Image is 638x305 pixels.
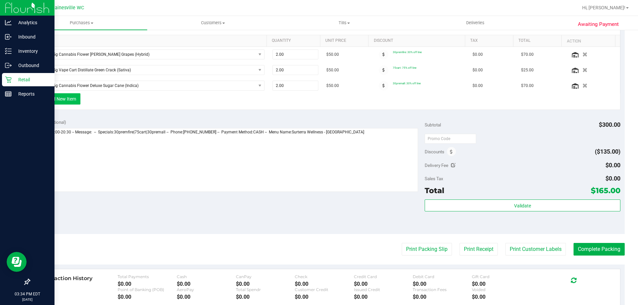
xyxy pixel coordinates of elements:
[472,281,531,287] div: $0.00
[273,50,318,59] input: 2.00
[605,162,620,169] span: $0.00
[118,294,177,300] div: $0.00
[402,243,452,256] button: Print Packing Slip
[12,76,52,84] p: Retail
[5,76,12,83] inline-svg: Retail
[5,91,12,97] inline-svg: Reports
[472,294,531,300] div: $0.00
[413,287,472,292] div: Transaction Fees
[236,274,295,279] div: CanPay
[12,61,52,69] p: Outbound
[413,274,472,279] div: Debit Card
[295,287,354,292] div: Customer Credit
[505,243,566,256] button: Print Customer Labels
[118,287,177,292] div: Point of Banking (POB)
[12,19,52,27] p: Analytics
[521,67,534,73] span: $25.00
[39,38,264,43] a: SKU
[354,281,413,287] div: $0.00
[425,134,476,144] input: Promo Code
[39,50,256,59] span: FT 3.5g Cannabis Flower [PERSON_NAME] Grapes (Hybrid)
[39,93,80,105] button: + Add New Item
[3,291,52,297] p: 03:34 PM EDT
[393,50,422,54] span: 30premfire: 30% off line
[5,62,12,69] inline-svg: Outbound
[177,287,236,292] div: AeroPay
[326,51,339,58] span: $50.00
[473,51,483,58] span: $0.00
[16,16,147,30] a: Purchases
[514,203,531,208] span: Validate
[278,16,410,30] a: Tills
[354,287,413,292] div: Issued Credit
[591,186,620,195] span: $165.00
[5,48,12,54] inline-svg: Inventory
[413,281,472,287] div: $0.00
[295,281,354,287] div: $0.00
[39,65,256,75] span: FT 0.5g Vape Cart Distillate Green Crack (Sativa)
[393,66,416,69] span: 75cart: 75% off line
[425,146,444,158] span: Discounts
[410,16,541,30] a: Deliveries
[425,163,448,168] span: Delivery Fee
[16,20,147,26] span: Purchases
[578,21,619,28] span: Awaiting Payment
[457,20,493,26] span: Deliveries
[582,5,625,10] span: Hi, [PERSON_NAME]!
[473,67,483,73] span: $0.00
[472,287,531,292] div: Voided
[148,20,278,26] span: Customers
[425,199,620,211] button: Validate
[605,175,620,182] span: $0.00
[5,19,12,26] inline-svg: Analytics
[12,33,52,41] p: Inbound
[118,281,177,287] div: $0.00
[425,122,441,127] span: Subtotal
[52,5,84,11] span: Gainesville WC
[7,252,27,272] iframe: Resource center
[473,83,483,89] span: $0.00
[273,81,318,90] input: 2.00
[295,274,354,279] div: Check
[326,83,339,89] span: $50.00
[147,16,278,30] a: Customers
[561,35,615,47] th: Action
[425,176,443,181] span: Sales Tax
[354,274,413,279] div: Credit Card
[177,294,236,300] div: $0.00
[295,294,354,300] div: $0.00
[521,83,534,89] span: $70.00
[12,90,52,98] p: Reports
[177,281,236,287] div: $0.00
[521,51,534,58] span: $70.00
[273,65,318,75] input: 2.00
[5,34,12,40] inline-svg: Inbound
[354,294,413,300] div: $0.00
[38,49,265,59] span: NO DATA FOUND
[326,67,339,73] span: $50.00
[272,38,318,43] a: Quantity
[374,38,463,43] a: Discount
[472,274,531,279] div: Gift Card
[451,163,456,168] i: Edit Delivery Fee
[177,274,236,279] div: Cash
[236,287,295,292] div: Total Spendr
[325,38,366,43] a: Unit Price
[425,186,444,195] span: Total
[460,243,498,256] button: Print Receipt
[12,47,52,55] p: Inventory
[38,65,265,75] span: NO DATA FOUND
[236,281,295,287] div: $0.00
[118,274,177,279] div: Total Payments
[518,38,559,43] a: Total
[3,297,52,302] p: [DATE]
[38,81,265,91] span: NO DATA FOUND
[279,20,409,26] span: Tills
[599,121,620,128] span: $300.00
[39,81,256,90] span: FT 3.5g Cannabis Flower Deluxe Sugar Cane (Indica)
[470,38,511,43] a: Tax
[595,148,620,155] span: ($135.00)
[236,294,295,300] div: $0.00
[393,82,421,85] span: 30premall: 30% off line
[574,243,625,256] button: Complete Packing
